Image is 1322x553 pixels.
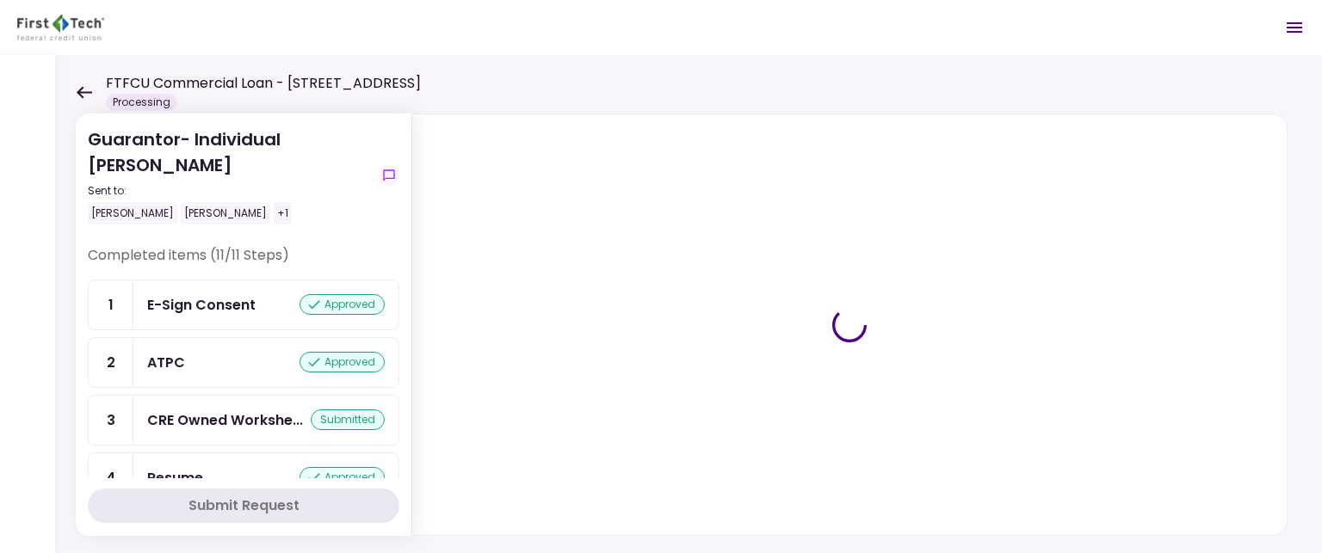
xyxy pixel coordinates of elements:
[379,165,399,186] button: show-messages
[88,452,399,503] a: 4Resumeapproved
[1274,7,1315,48] button: Open menu
[106,73,421,94] h1: FTFCU Commercial Loan - [STREET_ADDRESS]
[147,352,185,373] div: ATPC
[147,294,256,316] div: E-Sign Consent
[88,337,399,388] a: 2ATPCapproved
[88,202,177,224] div: [PERSON_NAME]
[106,94,177,111] div: Processing
[88,183,372,199] div: Sent to:
[300,294,385,315] div: approved
[88,245,399,280] div: Completed items (11/11 Steps)
[88,126,372,224] div: Guarantor- Individual [PERSON_NAME]
[88,488,399,523] button: Submit Request
[300,352,385,372] div: approved
[89,280,133,329] div: 1
[147,467,203,488] div: Resume
[274,202,292,224] div: +1
[17,15,104,40] img: Partner icon
[188,495,300,516] div: Submit Request
[88,280,399,330] a: 1E-Sign Consentapproved
[300,467,385,488] div: approved
[89,453,133,502] div: 4
[89,338,133,387] div: 2
[311,409,385,430] div: submitted
[181,202,270,224] div: [PERSON_NAME]
[88,395,399,445] a: 3CRE Owned Worksheetsubmitted
[147,409,303,431] div: CRE Owned Worksheet
[89,396,133,445] div: 3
